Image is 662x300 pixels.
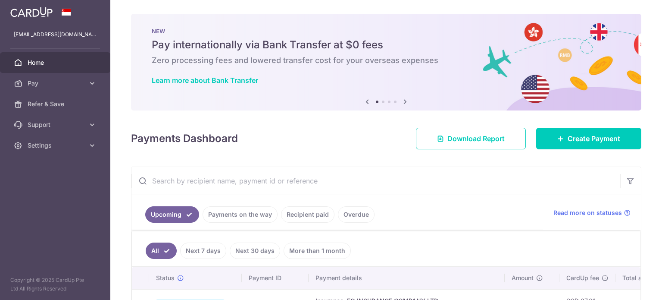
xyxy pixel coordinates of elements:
h5: Pay internationally via Bank Transfer at $0 fees [152,38,621,52]
a: Recipient paid [281,206,334,223]
a: Next 7 days [180,243,226,259]
a: Download Report [416,128,526,149]
th: Payment ID [242,267,309,289]
a: Read more on statuses [553,208,631,217]
p: [EMAIL_ADDRESS][DOMAIN_NAME] [14,30,97,39]
span: Support [28,120,84,129]
h4: Payments Dashboard [131,131,238,146]
p: NEW [152,28,621,35]
input: Search by recipient name, payment id or reference [131,167,620,195]
a: More than 1 month [284,243,351,259]
th: Payment details [309,267,505,289]
span: Total amt. [622,274,651,282]
span: Refer & Save [28,100,84,108]
a: Learn more about Bank Transfer [152,76,258,85]
span: Home [28,58,84,67]
span: Amount [512,274,534,282]
a: Overdue [338,206,375,223]
a: Next 30 days [230,243,280,259]
img: CardUp [10,7,53,17]
span: Read more on statuses [553,208,622,217]
span: Settings [28,141,84,150]
span: Download Report [447,133,505,144]
span: Create Payment [568,133,620,144]
span: Pay [28,79,84,88]
a: Upcoming [145,206,199,223]
a: Create Payment [536,128,641,149]
span: CardUp fee [566,274,599,282]
a: Payments on the way [203,206,278,223]
h6: Zero processing fees and lowered transfer cost for your overseas expenses [152,55,621,66]
span: Status [156,274,175,282]
a: All [146,243,177,259]
img: Bank transfer banner [131,14,641,111]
